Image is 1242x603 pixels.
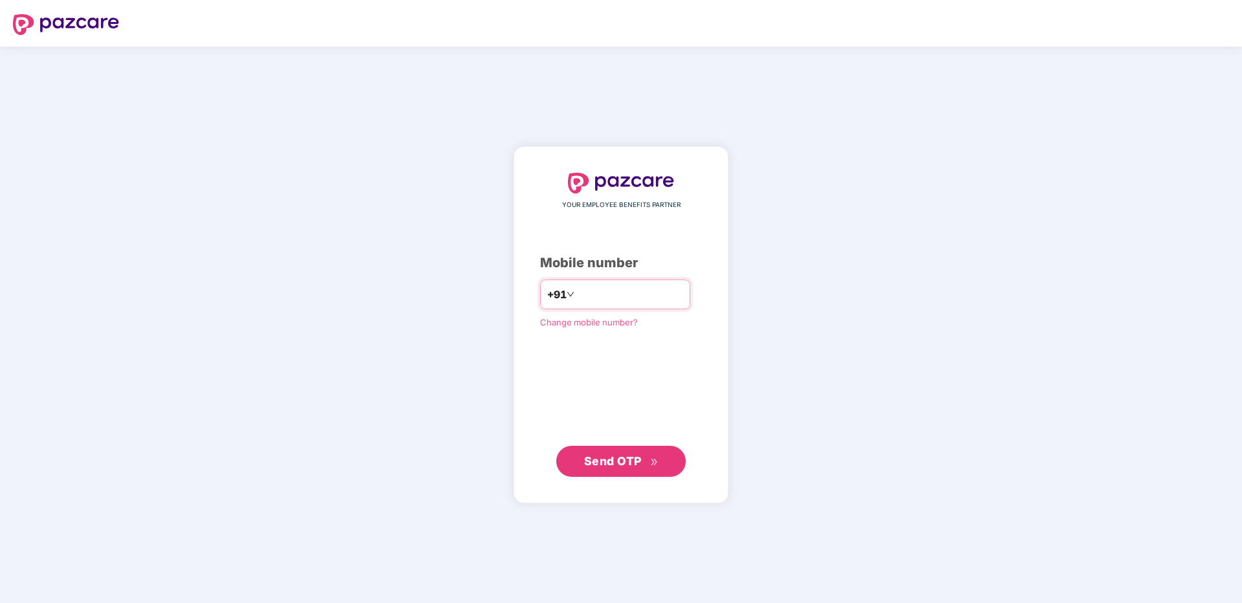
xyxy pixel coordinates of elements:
img: logo [568,173,674,193]
span: +91 [547,287,567,303]
span: down [567,291,574,298]
span: Send OTP [584,454,642,468]
span: YOUR EMPLOYEE BENEFITS PARTNER [562,200,681,210]
img: logo [13,14,119,35]
a: Change mobile number? [540,317,638,327]
div: Mobile number [540,253,702,273]
button: Send OTPdouble-right [556,446,686,477]
span: double-right [650,458,659,466]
